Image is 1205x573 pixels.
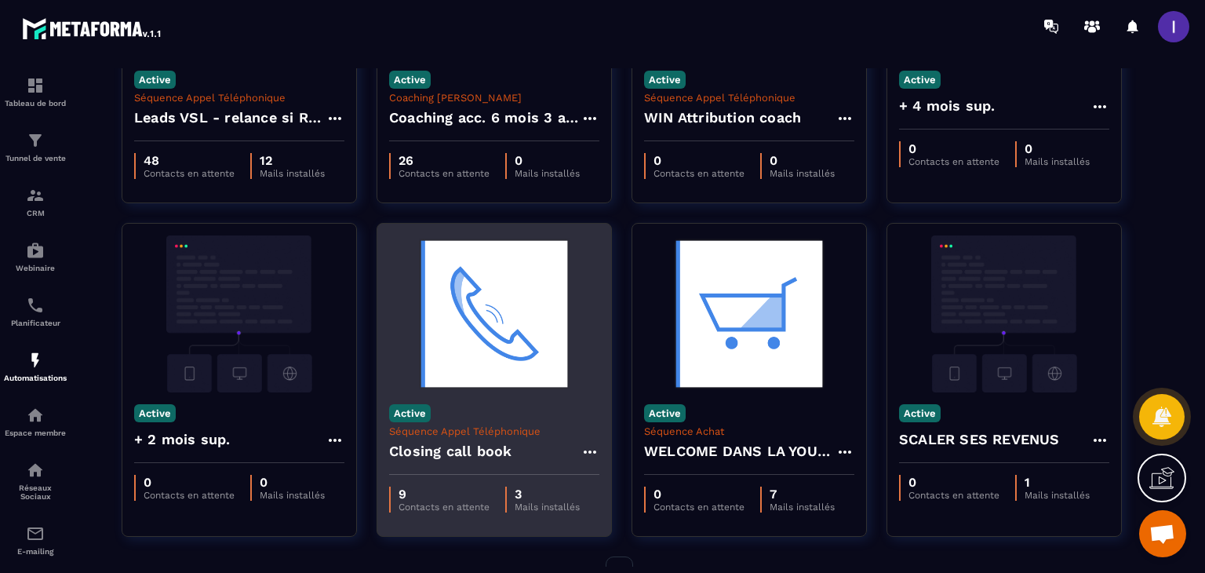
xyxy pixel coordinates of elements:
[4,484,67,501] p: Réseaux Sociaux
[908,156,999,167] p: Contacts en attente
[144,490,235,501] p: Contacts en attente
[653,168,744,179] p: Contacts en attente
[4,264,67,272] p: Webinaire
[4,394,67,449] a: automationsautomationsEspace membre
[26,241,45,260] img: automations
[389,92,599,104] p: Coaching [PERSON_NAME]
[4,174,67,229] a: formationformationCRM
[389,404,431,422] p: Active
[4,319,67,327] p: Planificateur
[26,131,45,150] img: formation
[144,475,235,490] p: 0
[4,547,67,556] p: E-mailing
[4,449,67,513] a: social-networksocial-networkRéseaux Sociaux
[134,429,231,451] h4: + 2 mois sup.
[4,339,67,394] a: automationsautomationsAutomatisations
[899,404,941,422] p: Active
[1139,510,1186,557] a: Ouvrir le chat
[1025,156,1090,167] p: Mails installés
[26,76,45,95] img: formation
[4,513,67,568] a: emailemailE-mailing
[260,168,325,179] p: Mails installés
[908,475,999,490] p: 0
[4,64,67,119] a: formationformationTableau de bord
[144,168,235,179] p: Contacts en attente
[644,425,854,437] p: Séquence Achat
[134,235,344,392] img: automation-background
[899,95,996,117] h4: + 4 mois sup.
[908,141,999,156] p: 0
[770,153,835,168] p: 0
[4,229,67,284] a: automationsautomationsWebinaire
[22,14,163,42] img: logo
[260,475,325,490] p: 0
[399,153,490,168] p: 26
[4,374,67,382] p: Automatisations
[134,107,326,129] h4: Leads VSL - relance si RDV non pris
[26,186,45,205] img: formation
[389,71,431,89] p: Active
[770,502,835,513] p: Mails installés
[399,502,490,513] p: Contacts en attente
[770,168,835,179] p: Mails installés
[4,99,67,108] p: Tableau de bord
[515,168,580,179] p: Mails installés
[644,404,686,422] p: Active
[399,168,490,179] p: Contacts en attente
[770,487,835,502] p: 7
[1025,141,1090,156] p: 0
[1025,475,1090,490] p: 1
[644,92,854,104] p: Séquence Appel Téléphonique
[134,71,176,89] p: Active
[653,487,744,502] p: 0
[26,524,45,543] img: email
[389,107,581,129] h4: Coaching acc. 6 mois 3 appels
[26,296,45,315] img: scheduler
[899,429,1060,451] h4: SCALER SES REVENUS
[260,490,325,501] p: Mails installés
[4,284,67,339] a: schedulerschedulerPlanificateur
[653,502,744,513] p: Contacts en attente
[908,490,999,501] p: Contacts en attente
[515,153,580,168] p: 0
[515,487,580,502] p: 3
[644,440,835,462] h4: WELCOME DANS LA YOUGC ACADEMY
[26,461,45,480] img: social-network
[389,425,599,437] p: Séquence Appel Téléphonique
[515,502,580,513] p: Mails installés
[4,209,67,217] p: CRM
[4,429,67,437] p: Espace membre
[644,107,801,129] h4: WIN Attribution coach
[26,351,45,370] img: automations
[4,119,67,174] a: formationformationTunnel de vente
[389,235,599,392] img: automation-background
[4,154,67,162] p: Tunnel de vente
[644,235,854,392] img: automation-background
[26,406,45,425] img: automations
[899,235,1109,392] img: automation-background
[144,153,235,168] p: 48
[389,440,511,462] h4: Closing call book
[134,404,176,422] p: Active
[260,153,325,168] p: 12
[134,92,344,104] p: Séquence Appel Téléphonique
[899,71,941,89] p: Active
[644,71,686,89] p: Active
[399,487,490,502] p: 9
[1025,490,1090,501] p: Mails installés
[653,153,744,168] p: 0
